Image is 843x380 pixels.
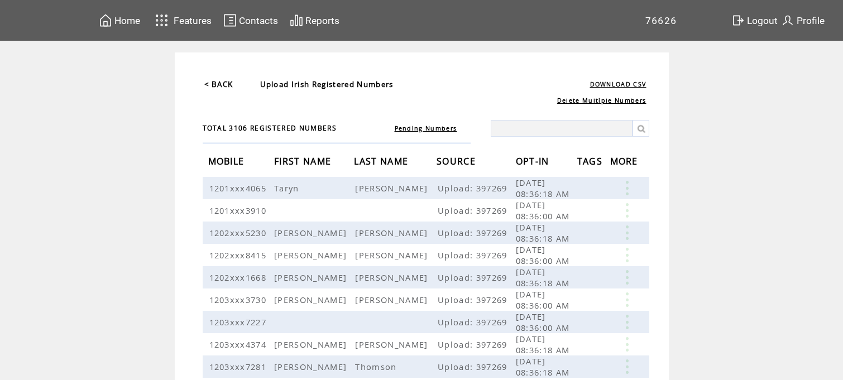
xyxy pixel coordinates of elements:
span: LAST NAME [354,152,411,173]
img: exit.svg [731,13,745,27]
span: [PERSON_NAME] [274,339,349,350]
img: contacts.svg [223,13,237,27]
img: chart.svg [290,13,303,27]
a: OPT-IN [516,157,552,164]
span: 1202xxx5230 [209,227,270,238]
img: home.svg [99,13,112,27]
a: Contacts [222,12,280,29]
a: FIRST NAME [274,157,334,164]
span: Profile [797,15,825,26]
span: 1202xxx8415 [209,249,270,261]
span: 1203xxx7281 [209,361,270,372]
a: Home [97,12,142,29]
a: Pending Numbers [395,124,457,132]
span: Taryn [274,182,302,194]
a: < BACK [204,79,233,89]
span: 1202xxx1668 [209,272,270,283]
span: [DATE] 08:36:18 AM [516,222,573,244]
span: Upload: 397269 [438,294,510,305]
span: Thomson [355,361,399,372]
a: Features [150,9,213,31]
span: [PERSON_NAME] [355,227,430,238]
span: SOURCE [437,152,478,173]
span: Upload: 397269 [438,272,510,283]
span: Upload: 397269 [438,249,510,261]
span: 1203xxx3730 [209,294,270,305]
a: MOBILE [208,157,247,164]
span: 1201xxx4065 [209,182,270,194]
span: 1203xxx7227 [209,316,270,328]
span: Upload: 397269 [438,227,510,238]
span: Features [174,15,212,26]
span: Upload: 397269 [438,339,510,350]
a: Reports [288,12,341,29]
span: TOTAL 3106 REGISTERED NUMBERS [203,123,337,133]
span: OPT-IN [516,152,552,173]
a: Delete Multiple Numbers [557,97,646,104]
span: [PERSON_NAME] [355,294,430,305]
span: [PERSON_NAME] [274,294,349,305]
span: [DATE] 08:36:00 AM [516,244,573,266]
img: features.svg [152,11,171,30]
span: [PERSON_NAME] [274,249,349,261]
span: [DATE] 08:36:00 AM [516,311,573,333]
span: Upload: 397269 [438,361,510,372]
a: SOURCE [437,157,478,164]
span: [DATE] 08:36:18 AM [516,266,573,288]
span: Upload: 397269 [438,316,510,328]
span: 1201xxx3910 [209,205,270,216]
a: DOWNLOAD CSV [590,80,646,88]
span: [PERSON_NAME] [355,339,430,350]
span: [DATE] 08:36:18 AM [516,333,573,355]
span: MORE [610,152,641,173]
span: Upload: 397269 [438,182,510,194]
span: Upload: 397269 [438,205,510,216]
span: [PERSON_NAME] [355,182,430,194]
span: Upload Irish Registered Numbers [260,79,394,89]
span: MOBILE [208,152,247,173]
span: Home [114,15,140,26]
a: Profile [779,12,826,29]
span: Contacts [239,15,278,26]
span: 76626 [645,15,677,26]
span: [PERSON_NAME] [274,361,349,372]
span: [DATE] 08:36:00 AM [516,199,573,222]
img: profile.svg [781,13,794,27]
span: [DATE] 08:36:18 AM [516,177,573,199]
a: Logout [730,12,779,29]
span: [DATE] 08:36:18 AM [516,355,573,378]
span: 1203xxx4374 [209,339,270,350]
span: Reports [305,15,339,26]
span: [PERSON_NAME] [355,249,430,261]
span: [PERSON_NAME] [274,272,349,283]
span: [PERSON_NAME] [274,227,349,238]
a: LAST NAME [354,157,411,164]
span: FIRST NAME [274,152,334,173]
a: TAGS [577,157,605,164]
span: TAGS [577,152,605,173]
span: [DATE] 08:36:00 AM [516,288,573,311]
span: Logout [747,15,778,26]
span: [PERSON_NAME] [355,272,430,283]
